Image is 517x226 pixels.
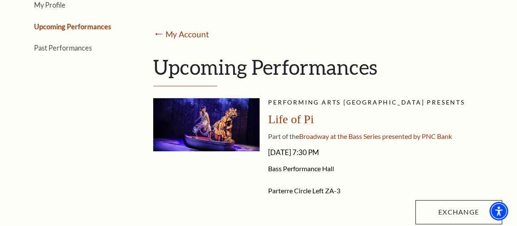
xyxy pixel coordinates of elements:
span: Broadway at the Bass Series presented by PNC Bank [299,132,452,140]
a: Upcoming Performances [34,23,111,31]
span: Parterre Circle Left [268,186,324,195]
a: Past Performances [34,44,92,52]
span: [DATE] 7:30 PM [268,146,502,159]
span: Part of the [268,132,299,140]
a: My Profile [34,1,66,9]
div: Accessibility Menu [489,202,508,220]
a: Exchange [415,200,502,224]
h1: Upcoming Performances [153,55,502,86]
span: Bass Performance Hall [268,164,502,173]
mark: ⭠ [153,28,165,41]
span: Performing Arts [GEOGRAPHIC_DATA] presents [268,99,465,106]
span: Life of Pi [268,113,314,126]
span: ZA-3 [325,186,340,195]
img: lop-pdp_desktop-1600x800.jpg [153,98,260,151]
a: My Account [166,29,209,39]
